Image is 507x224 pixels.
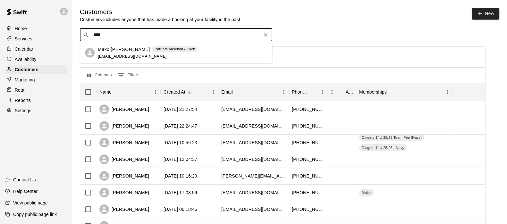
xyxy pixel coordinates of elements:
[292,123,324,129] div: +14175979710
[185,87,194,96] button: Sort
[359,135,424,140] span: Dingers 14U 25/26 Team Fee (Navy)
[5,95,67,105] a: Reports
[151,87,160,97] button: Menu
[221,123,285,129] div: jordannuckolls18@gmail.com
[359,144,407,152] div: Dingers 14U 25/26 - Navy
[308,87,317,96] button: Sort
[359,83,387,101] div: Memberships
[99,121,149,131] div: [PERSON_NAME]
[99,171,149,181] div: [PERSON_NAME]
[98,46,150,53] p: Maxx [PERSON_NAME]
[80,29,272,41] div: Search customers by name or email
[155,46,195,52] p: Patriots baseball - Click
[356,83,452,101] div: Memberships
[13,177,36,183] p: Contact Us
[317,87,327,97] button: Menu
[5,44,67,54] a: Calendar
[292,156,324,162] div: +19402994813
[164,106,197,112] div: 2025-09-11 21:27:54
[221,189,285,196] div: itvanderhoff@gmail.com
[327,83,356,101] div: Age
[337,87,346,96] button: Sort
[160,83,218,101] div: Created At
[5,85,67,95] a: Retail
[15,36,32,42] p: Services
[116,70,141,80] button: Show filters
[15,77,35,83] p: Marketing
[164,206,197,212] div: 2025-09-05 06:18:46
[292,173,324,179] div: +14796708541
[221,83,233,101] div: Email
[5,34,67,44] a: Services
[15,87,27,93] p: Retail
[99,204,149,214] div: [PERSON_NAME]
[261,30,270,39] button: Clear
[221,173,285,179] div: audrey.denman88@gmail.com
[292,106,324,112] div: +19189649599
[99,104,149,114] div: [PERSON_NAME]
[15,97,31,104] p: Reports
[99,154,149,164] div: [PERSON_NAME]
[359,189,374,196] div: Major
[289,83,327,101] div: Phone Number
[15,56,37,62] p: Availability
[85,70,114,80] button: Select columns
[15,107,31,114] p: Settings
[5,75,67,85] a: Marketing
[112,87,121,96] button: Sort
[292,83,308,101] div: Phone Number
[233,87,242,96] button: Sort
[15,25,27,32] p: Home
[346,83,353,101] div: Age
[13,188,38,195] p: Help Center
[208,87,218,97] button: Menu
[292,139,324,146] div: +14176580214
[98,54,167,58] span: [EMAIL_ADDRESS][DOMAIN_NAME]
[164,123,197,129] div: 2025-09-09 22:24:47
[164,83,185,101] div: Created At
[327,87,337,97] button: Menu
[5,106,67,115] a: Settings
[164,173,197,179] div: 2025-09-06 10:16:29
[221,156,285,162] div: saucedocassandra98@gmail.com
[359,145,407,150] span: Dingers 14U 25/26 - Navy
[164,139,197,146] div: 2025-09-09 10:59:23
[99,138,149,147] div: [PERSON_NAME]
[13,200,48,206] p: View public page
[164,156,197,162] div: 2025-09-08 12:04:37
[99,83,112,101] div: Name
[359,190,374,195] span: Major
[80,8,241,16] h5: Customers
[218,83,289,101] div: Email
[15,46,33,52] p: Calendar
[15,66,38,73] p: Customers
[85,48,95,58] div: Maxx Biondo
[472,8,499,20] a: New
[5,65,67,74] a: Customers
[359,134,424,141] div: Dingers 14U 25/26 Team Fee (Navy)
[80,16,241,23] p: Customers includes anyone that has made a booking at your facility in the past.
[13,211,57,218] p: Copy public page link
[221,106,285,112] div: jennafrench84@gmail.com
[164,189,197,196] div: 2025-09-05 17:08:59
[96,83,160,101] div: Name
[387,87,396,96] button: Sort
[292,206,324,212] div: +14792560346
[221,206,285,212] div: memahon85@gmail.com
[5,54,67,64] a: Availability
[292,189,324,196] div: +14793684409
[99,188,149,197] div: [PERSON_NAME]
[5,24,67,33] a: Home
[221,139,285,146] div: gobblebrittany@gmail.com
[279,87,289,97] button: Menu
[443,87,452,97] button: Menu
